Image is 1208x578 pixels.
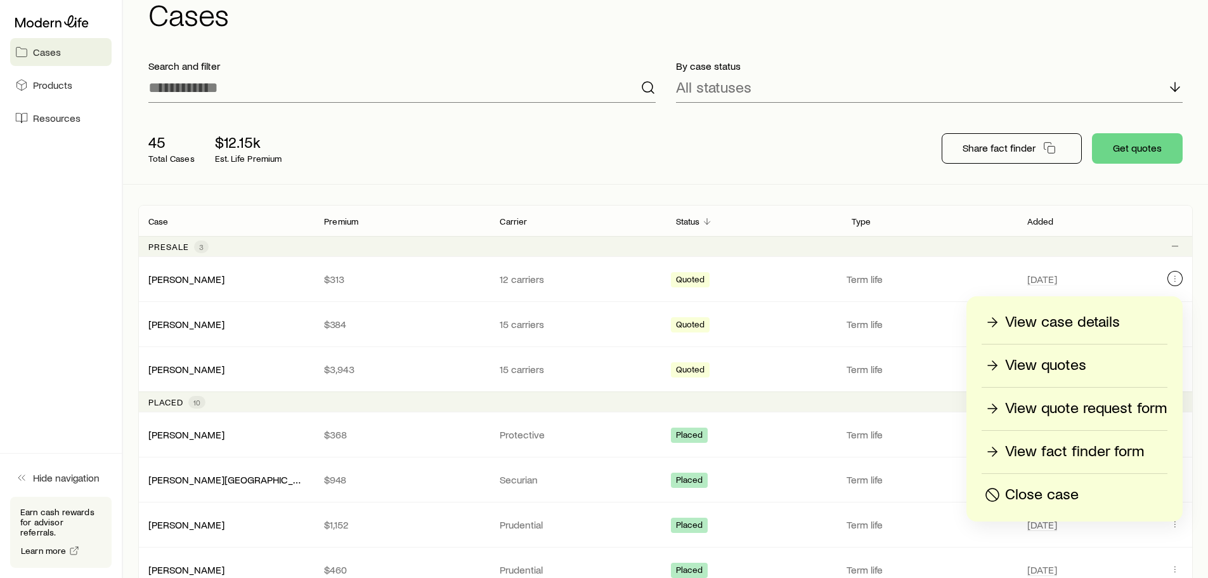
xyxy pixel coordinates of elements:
p: Securian [500,473,655,486]
p: 15 carriers [500,363,655,376]
p: Presale [148,242,189,252]
button: Close case [982,484,1167,506]
button: Get quotes [1092,133,1183,164]
a: View quote request form [982,398,1167,420]
p: Term life [847,318,1012,331]
p: Term life [847,563,1012,576]
span: Quoted [676,319,705,332]
span: 10 [193,397,200,407]
p: Premium [324,216,358,227]
p: $313 [324,273,479,286]
p: All statuses [676,78,751,96]
span: Placed [676,430,703,443]
p: Prudential [500,518,655,531]
p: View quote request form [1005,398,1167,419]
p: Carrier [500,216,527,227]
p: 45 [148,133,195,151]
p: Status [676,216,700,227]
p: $384 [324,318,479,331]
span: Resources [33,112,81,124]
button: Share fact finder [942,133,1082,164]
span: Products [33,79,72,91]
p: Placed [148,397,183,407]
span: 3 [199,242,204,252]
a: View quotes [982,355,1167,377]
p: $3,943 [324,363,479,376]
div: Earn cash rewards for advisor referrals.Learn more [10,497,112,568]
p: Term life [847,473,1012,486]
a: [PERSON_NAME] [148,563,224,575]
p: Earn cash rewards for advisor referrals. [20,507,101,537]
p: $368 [324,428,479,441]
div: [PERSON_NAME] [148,273,224,286]
span: Quoted [676,364,705,378]
p: $948 [324,473,479,486]
p: Total Cases [148,154,195,164]
p: View case details [1005,312,1120,332]
a: Resources [10,104,112,132]
p: Search and filter [148,60,656,72]
p: Prudential [500,563,655,576]
p: $12.15k [215,133,282,151]
span: [DATE] [1027,518,1057,531]
a: [PERSON_NAME] [148,318,224,330]
p: View fact finder form [1005,442,1144,462]
div: [PERSON_NAME] [148,518,224,532]
span: [DATE] [1027,563,1057,576]
p: Term life [847,273,1012,286]
a: [PERSON_NAME][GEOGRAPHIC_DATA] [148,473,320,485]
span: Placed [676,475,703,488]
p: Type [852,216,871,227]
span: Learn more [21,546,67,555]
p: 12 carriers [500,273,655,286]
a: View case details [982,312,1167,334]
span: Quoted [676,274,705,287]
p: Added [1027,216,1054,227]
div: [PERSON_NAME][GEOGRAPHIC_DATA] [148,473,304,487]
a: [PERSON_NAME] [148,363,224,375]
a: [PERSON_NAME] [148,518,224,530]
p: Close case [1005,485,1079,505]
button: Hide navigation [10,464,112,492]
a: Cases [10,38,112,66]
p: $460 [324,563,479,576]
span: Placed [676,565,703,578]
div: [PERSON_NAME] [148,563,224,577]
p: 15 carriers [500,318,655,331]
p: Share fact finder [963,141,1036,154]
div: [PERSON_NAME] [148,363,224,376]
p: View quotes [1005,355,1086,376]
p: Protective [500,428,655,441]
p: Case [148,216,169,227]
a: Products [10,71,112,99]
a: [PERSON_NAME] [148,428,224,440]
div: [PERSON_NAME] [148,318,224,331]
p: Term life [847,363,1012,376]
p: By case status [676,60,1183,72]
p: Term life [847,518,1012,531]
span: Placed [676,520,703,533]
a: View fact finder form [982,441,1167,463]
div: [PERSON_NAME] [148,428,224,442]
p: Est. Life Premium [215,154,282,164]
a: [PERSON_NAME] [148,273,224,285]
p: Term life [847,428,1012,441]
p: $1,152 [324,518,479,531]
span: [DATE] [1027,273,1057,286]
span: Cases [33,46,61,58]
span: Hide navigation [33,471,100,484]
